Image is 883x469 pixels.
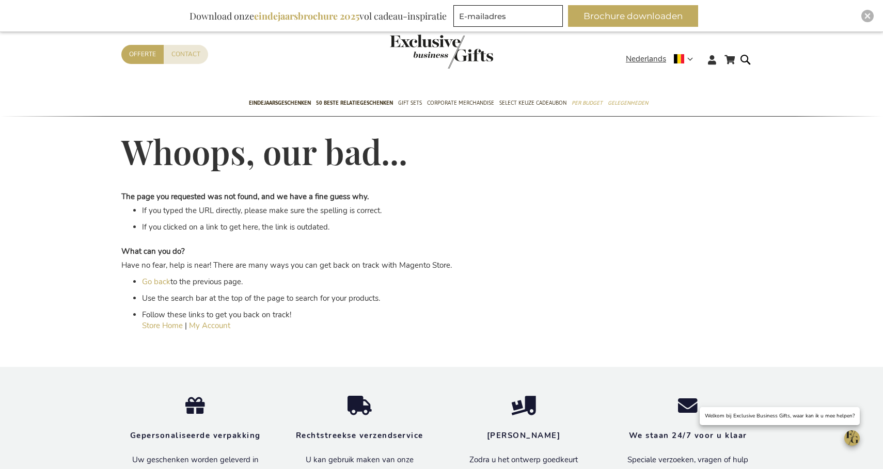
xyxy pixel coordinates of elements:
[572,98,603,108] span: Per Budget
[121,129,407,173] span: Whoops, our bad...
[142,222,655,233] li: If you clicked on a link to get here, the link is outdated.
[142,320,183,331] a: Store Home
[629,430,747,441] strong: We staan 24/7 voor u klaar
[453,5,566,30] form: marketing offers and promotions
[626,53,666,65] span: Nederlands
[390,35,493,69] img: Exclusive Business gifts logo
[296,430,423,441] strong: Rechtstreekse verzendservice
[864,13,871,19] img: Close
[254,10,359,22] b: eindejaarsbrochure 2025
[398,98,422,108] span: Gift Sets
[499,98,566,108] span: Select Keuze Cadeaubon
[130,430,261,441] strong: Gepersonaliseerde verpakking
[608,98,648,108] span: Gelegenheden
[142,310,655,332] li: Follow these links to get you back on track!
[121,45,164,64] a: Offerte
[121,246,655,257] dt: What can you do?
[189,320,230,331] a: My Account
[185,5,451,27] div: Download onze vol cadeau-inspiratie
[390,35,441,69] a: store logo
[861,10,874,22] div: Close
[121,191,655,202] dt: The page you requested was not found, and we have a fine guess why.
[249,98,311,108] span: Eindejaarsgeschenken
[316,98,393,108] span: 50 beste relatiegeschenken
[185,320,187,331] span: |
[142,277,655,287] li: to the previous page.
[142,205,655,216] li: If you typed the URL directly, please make sure the spelling is correct.
[568,5,698,27] button: Brochure downloaden
[427,98,494,108] span: Corporate Merchandise
[164,45,208,64] a: Contact
[142,293,655,304] li: Use the search bar at the top of the page to search for your products.
[142,277,170,287] a: Go back
[626,53,700,65] div: Nederlands
[487,430,561,441] strong: [PERSON_NAME]
[453,5,563,27] input: E-mailadres
[121,260,655,271] dd: Have no fear, help is near! There are many ways you can get back on track with Magento Store.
